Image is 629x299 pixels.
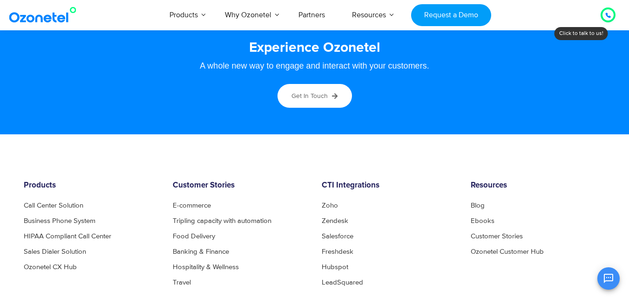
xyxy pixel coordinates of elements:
[277,84,352,108] a: Get in touch
[471,217,494,224] a: Ebooks
[322,279,363,286] a: LeadSquared
[24,202,83,209] a: Call Center Solution
[322,181,457,190] h6: CTI Integrations
[471,248,544,255] a: Ozonetel Customer Hub
[411,4,491,26] a: Request a Demo
[173,248,229,255] a: Banking & Finance
[24,233,111,240] a: HIPAA Compliant Call Center
[173,202,211,209] a: E-commerce
[24,217,95,224] a: Business Phone System
[24,181,159,190] h6: Products
[33,62,596,70] div: A whole new way to engage and interact with your customers.
[173,181,308,190] h6: Customer Stories
[322,233,353,240] a: Salesforce
[322,248,353,255] a: Freshdesk
[471,202,485,209] a: Blog
[173,233,215,240] a: Food Delivery
[471,233,523,240] a: Customer Stories
[471,181,606,190] h6: Resources
[24,248,86,255] a: Sales Dialer Solution
[322,264,348,271] a: Hubspot
[24,264,77,271] a: Ozonetel CX Hub
[173,264,239,271] a: Hospitality & Wellness
[597,267,620,290] button: Open chat
[173,217,271,224] a: Tripling capacity with automation
[291,92,328,100] span: Get in touch
[322,217,348,224] a: Zendesk
[322,202,338,209] a: Zoho
[173,279,191,286] a: Travel
[33,39,596,57] h3: Experience Ozonetel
